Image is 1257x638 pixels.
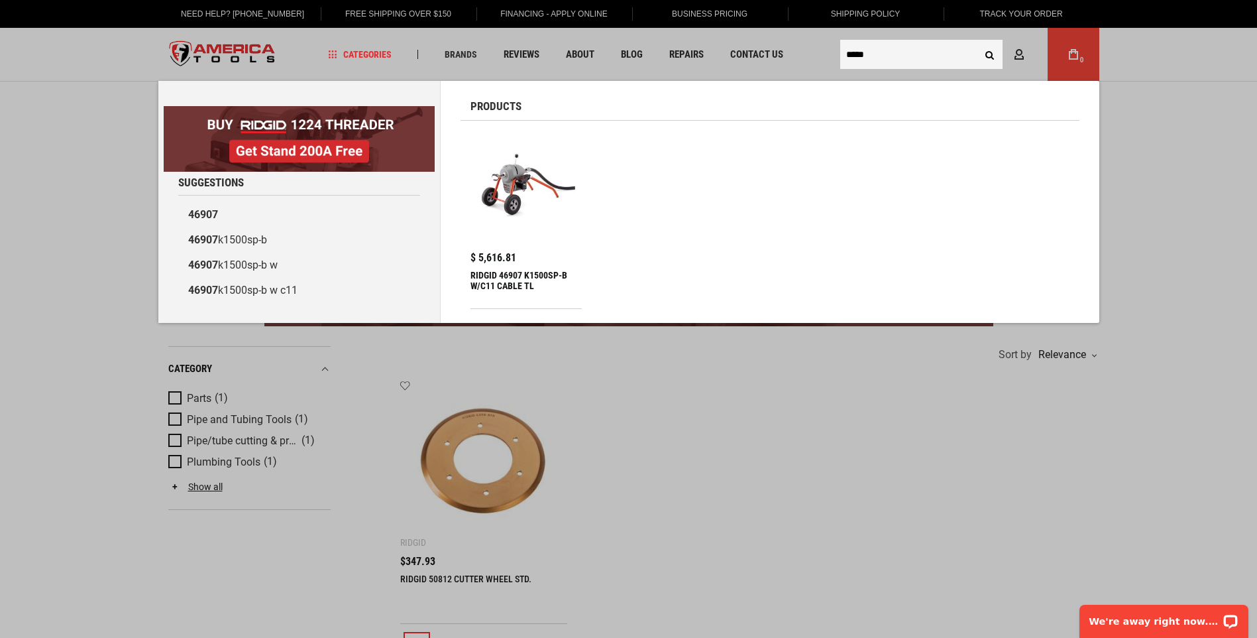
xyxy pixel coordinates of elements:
img: RIDGID 46907 K1500SP-B W/C11 CABLE TL [477,137,576,236]
b: 46907 [188,208,218,221]
a: RIDGID 46907 K1500SP-B W/C11 CABLE TL $ 5,616.81 RIDGID 46907 K1500SP-B W/C11 CABLE TL [470,131,582,308]
a: Brands [439,46,483,64]
b: 46907 [188,284,218,296]
a: 46907k1500sp-b w c11 [178,278,420,303]
span: Suggestions [178,177,244,188]
a: Categories [322,46,398,64]
b: 46907 [188,259,218,271]
a: 46907k1500sp-b [178,227,420,253]
span: Products [470,101,521,112]
b: 46907 [188,233,218,246]
a: 46907 [178,202,420,227]
span: Categories [328,50,392,59]
button: Search [977,42,1003,67]
div: RIDGID 46907 K1500SP-B W/C11 CABLE TL [470,270,582,302]
a: BOGO: Buy RIDGID® 1224 Threader, Get Stand 200A Free! [164,106,435,116]
span: Brands [445,50,477,59]
iframe: LiveChat chat widget [1071,596,1257,638]
span: $ 5,616.81 [470,253,516,263]
img: BOGO: Buy RIDGID® 1224 Threader, Get Stand 200A Free! [164,106,435,172]
a: 46907k1500sp-b w [178,253,420,278]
